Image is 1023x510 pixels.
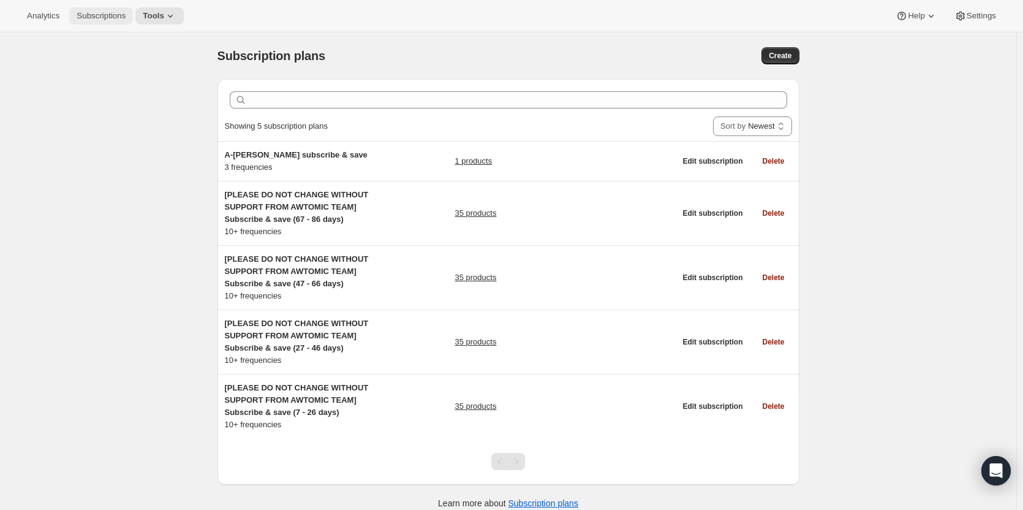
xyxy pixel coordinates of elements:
[967,11,996,21] span: Settings
[225,319,369,352] span: [PLEASE DO NOT CHANGE WITHOUT SUPPORT FROM AWTOMIC TEAM] Subscribe & save (27 - 46 days)
[455,155,492,167] a: 1 products
[225,150,368,159] span: A-[PERSON_NAME] subscribe & save
[135,7,184,25] button: Tools
[225,121,328,131] span: Showing 5 subscription plans
[675,269,750,286] button: Edit subscription
[77,11,126,21] span: Subscriptions
[762,156,784,166] span: Delete
[20,7,67,25] button: Analytics
[762,402,784,411] span: Delete
[762,273,784,283] span: Delete
[682,402,742,411] span: Edit subscription
[755,153,791,170] button: Delete
[225,189,378,238] div: 10+ frequencies
[755,333,791,351] button: Delete
[143,11,164,21] span: Tools
[455,400,496,413] a: 35 products
[682,337,742,347] span: Edit subscription
[682,208,742,218] span: Edit subscription
[761,47,799,64] button: Create
[455,207,496,219] a: 35 products
[69,7,133,25] button: Subscriptions
[682,156,742,166] span: Edit subscription
[225,318,378,367] div: 10+ frequencies
[675,398,750,415] button: Edit subscription
[438,497,578,509] p: Learn more about
[675,205,750,222] button: Edit subscription
[762,208,784,218] span: Delete
[225,254,369,288] span: [PLEASE DO NOT CHANGE WITHOUT SUPPORT FROM AWTOMIC TEAM] Subscribe & save (47 - 66 days)
[947,7,1003,25] button: Settings
[755,398,791,415] button: Delete
[455,336,496,348] a: 35 products
[27,11,59,21] span: Analytics
[755,269,791,286] button: Delete
[508,498,578,508] a: Subscription plans
[762,337,784,347] span: Delete
[675,153,750,170] button: Edit subscription
[491,453,525,470] nav: Pagination
[755,205,791,222] button: Delete
[225,253,378,302] div: 10+ frequencies
[225,149,378,173] div: 3 frequencies
[217,49,325,63] span: Subscription plans
[981,456,1011,485] div: Open Intercom Messenger
[675,333,750,351] button: Edit subscription
[225,382,378,431] div: 10+ frequencies
[682,273,742,283] span: Edit subscription
[225,190,369,224] span: [PLEASE DO NOT CHANGE WITHOUT SUPPORT FROM AWTOMIC TEAM] Subscribe & save (67 - 86 days)
[769,51,791,61] span: Create
[908,11,924,21] span: Help
[455,272,496,284] a: 35 products
[888,7,944,25] button: Help
[225,383,369,417] span: [PLEASE DO NOT CHANGE WITHOUT SUPPORT FROM AWTOMIC TEAM] Subscribe & save (7 - 26 days)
